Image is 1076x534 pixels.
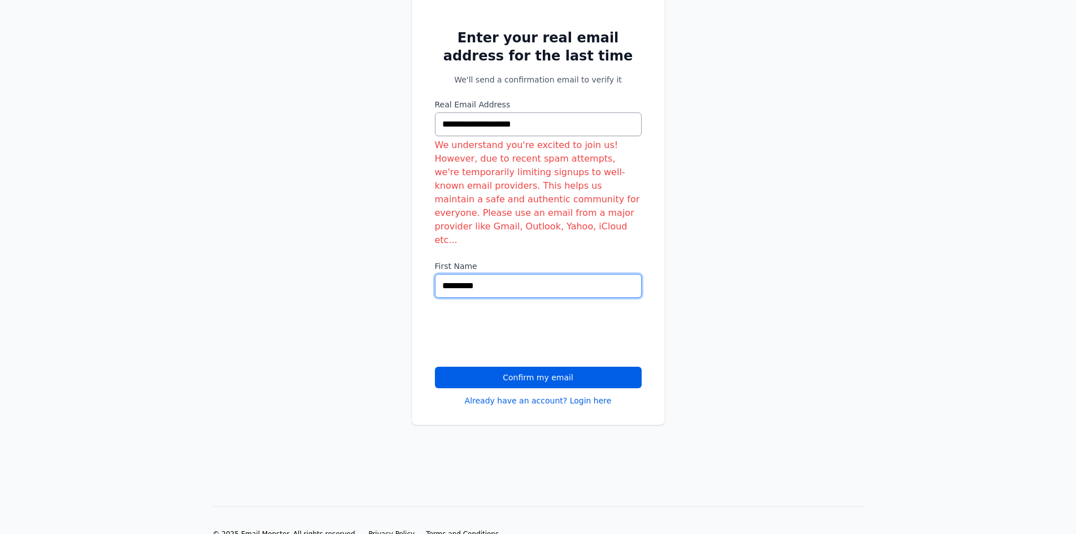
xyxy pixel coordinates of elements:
iframe: reCAPTCHA [435,311,607,355]
label: First Name [435,261,642,272]
button: Confirm my email [435,367,642,388]
a: Already have an account? Login here [465,395,612,406]
div: We understand you're excited to join us! However, due to recent spam attempts, we're temporarily ... [435,138,642,247]
p: We'll send a confirmation email to verify it [435,74,642,85]
label: Real Email Address [435,99,642,110]
h2: Enter your real email address for the last time [435,29,642,65]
